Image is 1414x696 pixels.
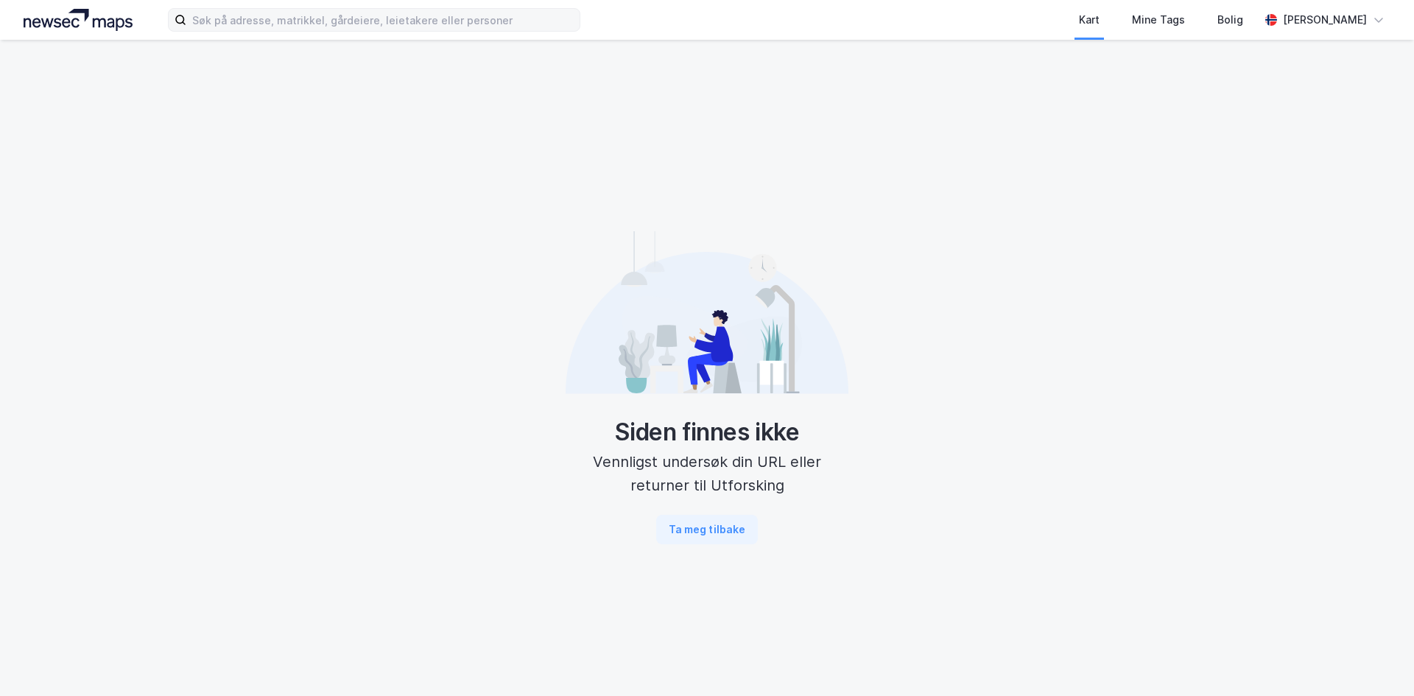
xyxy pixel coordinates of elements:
div: [PERSON_NAME] [1283,11,1367,29]
div: Kart [1079,11,1100,29]
div: Mine Tags [1132,11,1185,29]
input: Søk på adresse, matrikkel, gårdeiere, leietakere eller personer [186,9,580,31]
img: logo.a4113a55bc3d86da70a041830d287a7e.svg [24,9,133,31]
iframe: Chat Widget [1340,625,1414,696]
div: Vennligst undersøk din URL eller returner til Utforsking [566,450,848,497]
div: Siden finnes ikke [566,418,848,447]
button: Ta meg tilbake [656,515,758,544]
div: Kontrollprogram for chat [1340,625,1414,696]
div: Bolig [1217,11,1243,29]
